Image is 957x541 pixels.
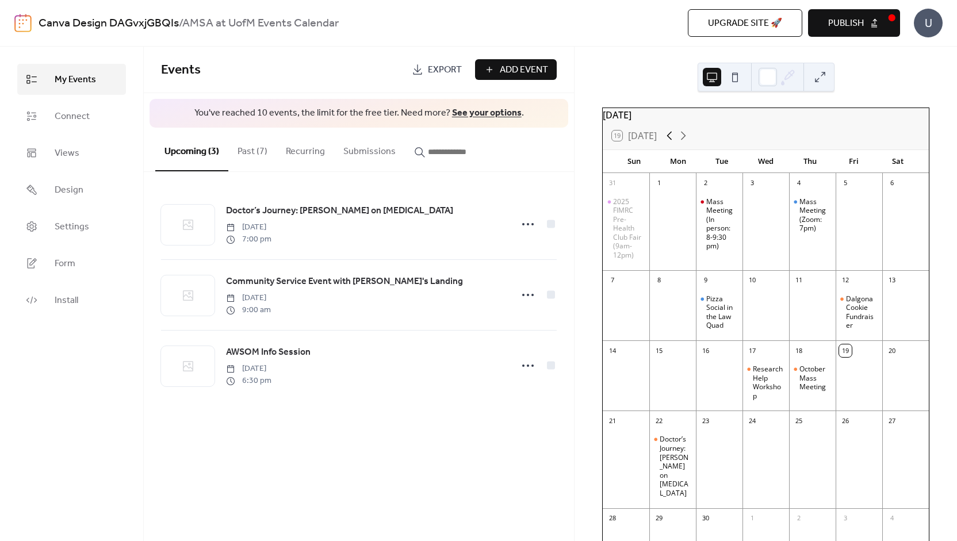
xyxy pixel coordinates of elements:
div: Mon [656,150,700,173]
div: Tue [700,150,744,173]
span: [DATE] [226,363,271,375]
div: Wed [744,150,788,173]
span: 9:00 am [226,304,271,316]
div: 21 [606,415,619,427]
div: 7 [606,274,619,287]
div: Pizza Social in the Law Quad [706,294,738,330]
div: 2025 FIMRC Pre-Health Club Fair (9am-12pm) [613,197,645,260]
span: [DATE] [226,292,271,304]
div: 27 [886,415,898,427]
div: 2025 FIMRC Pre-Health Club Fair (9am-12pm) [603,197,649,260]
span: Doctor’s Journey: [PERSON_NAME] on [MEDICAL_DATA] [226,204,453,218]
div: 13 [886,274,898,287]
div: 12 [839,274,852,287]
div: 28 [606,512,619,525]
div: Pizza Social in the Law Quad [696,294,742,330]
a: Doctor’s Journey: [PERSON_NAME] on [MEDICAL_DATA] [226,204,453,218]
span: Install [55,294,78,308]
div: 11 [793,274,805,287]
div: Thu [788,150,832,173]
div: Mass Meeting (In person: 8-9:30 pm) [706,197,738,251]
a: Views [17,137,126,168]
div: Dalgona Cookie Fundraiser [836,294,882,330]
div: October Mass Meeting [799,364,831,392]
div: 4 [793,177,805,190]
div: 3 [839,512,852,525]
button: Recurring [277,128,334,170]
div: 9 [699,274,712,287]
button: Past (7) [228,128,277,170]
div: U [914,9,943,37]
div: 19 [839,344,852,357]
div: Research Help Workshop [742,364,789,400]
a: Export [403,59,470,80]
span: Views [55,147,79,160]
div: [DATE] [603,108,929,122]
span: My Events [55,73,96,87]
img: logo [14,14,32,32]
div: 26 [839,415,852,427]
div: Fri [832,150,875,173]
div: 16 [699,344,712,357]
span: Community Service Event with [PERSON_NAME]'s Landing [226,275,463,289]
a: Form [17,248,126,279]
button: Publish [808,9,900,37]
button: Submissions [334,128,405,170]
a: Connect [17,101,126,132]
a: Community Service Event with [PERSON_NAME]'s Landing [226,274,463,289]
div: 15 [653,344,665,357]
span: Design [55,183,83,197]
a: Settings [17,211,126,242]
div: October Mass Meeting [789,364,836,392]
span: [DATE] [226,221,271,233]
span: Form [55,257,75,271]
span: Upgrade site 🚀 [708,17,782,30]
div: 1 [653,177,665,190]
div: 24 [746,415,759,427]
div: Mass Meeting (Zoom: 7pm) [799,197,831,233]
div: Mass Meeting (In person: 8-9:30 pm) [696,197,742,251]
button: Upgrade site 🚀 [688,9,802,37]
div: 10 [746,274,759,287]
div: 31 [606,177,619,190]
div: 23 [699,415,712,427]
div: 18 [793,344,805,357]
div: Research Help Workshop [753,364,784,400]
div: 8 [653,274,665,287]
div: Sun [612,150,656,173]
div: Mass Meeting (Zoom: 7pm) [789,197,836,233]
a: Install [17,285,126,316]
div: 3 [746,177,759,190]
div: 17 [746,344,759,357]
div: 20 [886,344,898,357]
div: 1 [746,512,759,525]
div: Doctor’s Journey: Dr. Misty Long on Nuclear Medicine [649,435,696,497]
b: / [179,13,182,34]
a: Design [17,174,126,205]
div: 22 [653,415,665,427]
a: My Events [17,64,126,95]
span: Settings [55,220,89,234]
span: AWSOM Info Session [226,346,311,359]
div: 4 [886,512,898,525]
a: Canva Design DAGvxjGBQIs [39,13,179,34]
b: AMSA at UofM Events Calendar [182,13,339,34]
div: Doctor’s Journey: [PERSON_NAME] on [MEDICAL_DATA] [660,435,691,497]
div: 2 [793,512,805,525]
div: Sat [876,150,920,173]
div: 5 [839,177,852,190]
div: 6 [886,177,898,190]
div: 29 [653,512,665,525]
span: Publish [828,17,864,30]
span: Export [428,63,462,77]
span: 6:30 pm [226,375,271,387]
div: 25 [793,415,805,427]
span: You've reached 10 events, the limit for the free tier. Need more? . [161,107,557,120]
div: Dalgona Cookie Fundraiser [846,294,878,330]
a: AWSOM Info Session [226,345,311,360]
div: 30 [699,512,712,525]
button: Upcoming (3) [155,128,228,171]
a: See your options [452,104,522,122]
span: Events [161,57,201,83]
div: 2 [699,177,712,190]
